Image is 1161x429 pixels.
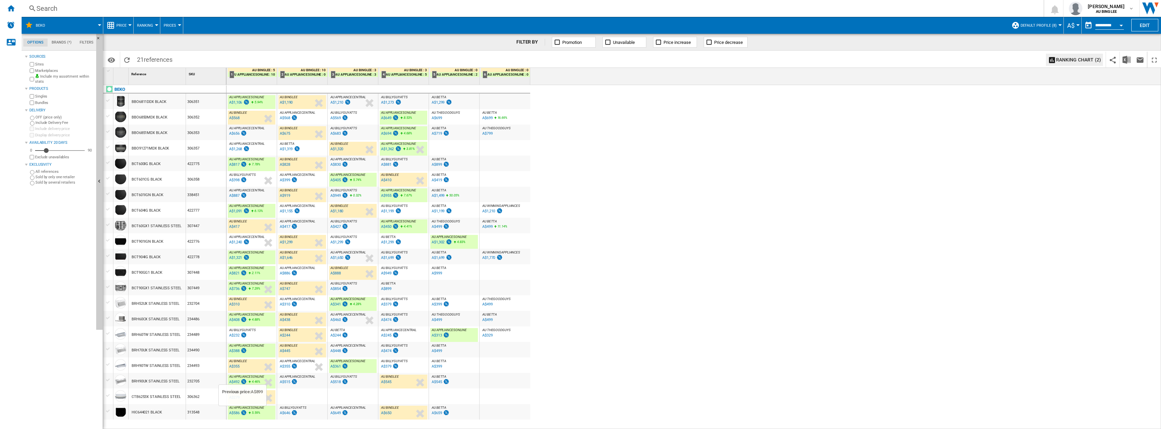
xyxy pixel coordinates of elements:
button: Download in Excel [1120,52,1133,68]
div: AU BINGLEE : 0 [430,68,479,72]
i: % [403,192,407,200]
div: A$919 [280,193,290,198]
div: A$419 [432,178,442,182]
label: Sold by only one retailer [35,175,93,180]
span: 5.74 [353,178,359,182]
div: Last updated : Thursday, 18 September 2025 06:21 [228,146,250,153]
button: Edit [1131,19,1158,31]
span: AU APPLIANCESONLINE [330,173,366,177]
button: Prices [164,17,180,34]
img: excel-24x24.png [1123,56,1131,64]
span: AU APPLIANCECENTRAL [280,111,315,114]
span: AU APPLIANCESONLINE [381,142,416,145]
div: A$1,273 [381,100,394,105]
div: Last updated : Thursday, 18 September 2025 06:18 [329,115,348,122]
div: AU BINGLEE A$568 [228,111,275,126]
img: promotionV3.png [344,99,351,105]
div: AU BINGLEE : 5 [228,68,277,72]
button: Price [116,17,130,34]
div: A$1,299 [432,100,444,105]
span: AU BINGLEE [280,188,298,192]
div: 4 [381,71,386,78]
span: AU BILLYGUYATTS [229,173,256,177]
span: 4.68 [404,131,410,135]
div: A$799 [482,131,493,136]
img: promotionV3.png [240,161,247,167]
div: A$887 [229,193,240,198]
span: 3.81 [406,147,412,151]
span: AU APPLIANCECENTRAL [280,173,315,177]
div: Last updated : Thursday, 18 September 2025 06:00 [228,161,247,168]
div: A$694 [381,131,391,136]
span: [PERSON_NAME] [1088,3,1125,10]
div: Sort None [115,68,128,78]
div: AU APPLIANCESONLINE : 3 [329,72,378,77]
div: Last updated : Thursday, 18 September 2025 06:38 [380,177,391,184]
button: Hide [96,34,104,46]
input: Include my assortment within stats [30,75,34,83]
div: A$1,499 [432,193,444,198]
div: Last updated : Thursday, 18 September 2025 05:46 [431,161,450,168]
div: A$405 [330,178,341,182]
input: Include Delivery Fee [30,121,34,126]
i: % [449,192,453,200]
span: AU APPLIANCESONLINE [229,157,264,161]
div: AU THEGOODGUYS A$799 [481,126,529,142]
i: % [352,177,356,185]
div: AU APPLIANCESONLINE A$955 7.67% [380,188,427,204]
div: Last updated : Thursday, 18 September 2025 06:18 [279,161,290,168]
img: promotionV3.png [392,130,399,136]
button: Options [105,54,118,66]
span: AU THEGOODGUYS [482,126,511,130]
button: Price increase [653,37,697,48]
div: SKU Sort None [187,68,226,78]
input: Sites [30,62,34,66]
img: promotionV3.png [294,146,300,152]
div: Last updated : Thursday, 18 September 2025 06:18 [380,99,402,106]
label: All references [35,169,93,174]
div: AU APPLIANCESONLINE A$405 5.74% [329,173,377,188]
div: Beko [25,17,100,34]
label: Exclude unavailables [35,155,93,160]
div: Last updated : Thursday, 18 September 2025 05:47 [431,130,450,137]
div: 5 [432,71,437,78]
div: 2 [280,71,285,78]
div: AU APPLIANCESONLINE : 0 [278,72,327,77]
span: AU BETTA [482,111,497,114]
span: AU BETTA [280,142,294,145]
i: % [352,192,356,200]
div: AU BINGLEE A$1,190 [278,95,326,111]
div: A$699 [432,116,442,120]
div: Last updated : Thursday, 18 September 2025 06:18 [279,192,290,199]
div: 3 AU BINGLEE : 3 AU APPLIANCESONLINE : 3 [329,68,378,85]
span: AU APPLIANCESONLINE [381,111,416,114]
span: Price [116,23,127,28]
span: AU BINGLEE [229,111,247,114]
label: OFF (price only) [35,115,93,120]
button: Beko [36,17,52,34]
span: AU BETTA [432,126,446,130]
button: Ranking [137,17,157,34]
div: 2 AU BINGLEE : 10 AU APPLIANCESONLINE : 0 [278,68,327,85]
img: mysite-bg-18x18.png [35,74,39,78]
i: % [406,146,410,154]
label: Include Delivery Fee [35,120,93,125]
span: AU APPLIANCESONLINE [381,188,416,192]
div: AU BETTA A$719 [430,126,478,142]
i: % [254,99,258,107]
div: AU APPLIANCESONLINE A$817 7.78% [228,157,275,173]
img: alerts-logo.svg [7,21,15,29]
div: A$656 [229,131,240,136]
button: Default profile (8) [1021,17,1060,34]
span: SKU [189,72,195,76]
input: Marketplaces [30,69,34,73]
div: 4 AU BINGLEE : 3 AU APPLIANCESONLINE : 5 [380,68,429,85]
div: AU APPLIANCESONLINE A$1,362 3.81% [380,142,427,157]
img: promotionV3.png [443,161,450,167]
input: All references [30,170,34,175]
div: Last updated : Thursday, 18 September 2025 06:01 [380,146,402,153]
div: AU APPLIANCESONLINE : 2 [430,72,479,77]
span: AU APPLIANCECENTRAL [280,204,315,208]
label: Include my assortment within stats [35,74,93,84]
div: AU BETTA A$1,499 50.05% [430,188,478,204]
